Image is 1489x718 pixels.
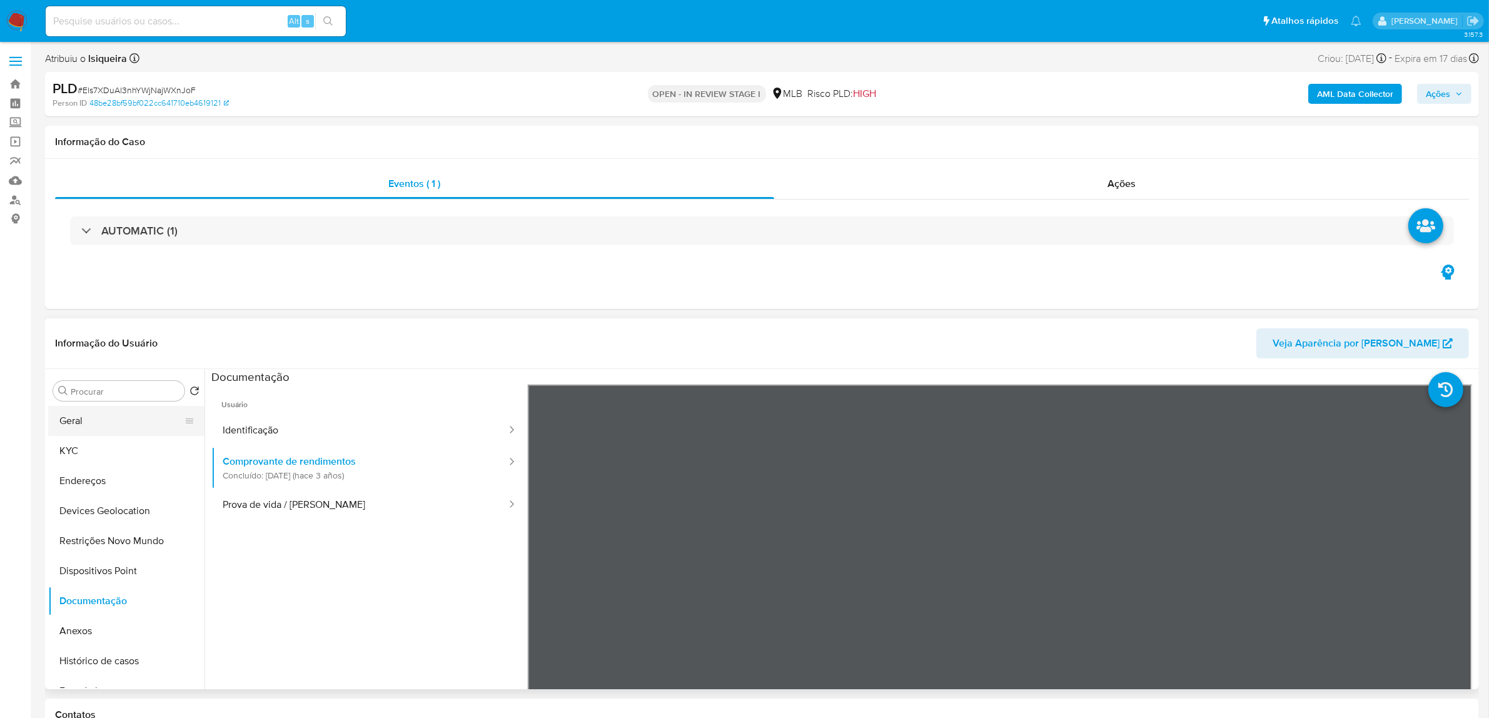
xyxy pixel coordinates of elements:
[1308,84,1402,104] button: AML Data Collector
[86,51,127,66] b: lsiqueira
[89,98,229,109] a: 48be28bf59bf022cc641710eb4619121
[648,85,766,103] p: OPEN - IN REVIEW STAGE I
[48,616,204,646] button: Anexos
[48,466,204,496] button: Endereços
[1271,14,1338,28] span: Atalhos rápidos
[78,84,196,96] span: # Els7XDuAl3nhYWjNajWXnJoF
[1273,328,1440,358] span: Veja Aparência por [PERSON_NAME]
[315,13,341,30] button: search-icon
[189,386,199,400] button: Retornar ao pedido padrão
[48,496,204,526] button: Devices Geolocation
[1391,15,1462,27] p: leticia.siqueira@mercadolivre.com
[289,15,299,27] span: Alt
[808,87,877,101] span: Risco PLD:
[58,386,68,396] button: Procurar
[48,406,194,436] button: Geral
[48,436,204,466] button: KYC
[46,13,346,29] input: Pesquise usuários ou casos...
[1426,84,1450,104] span: Ações
[1318,50,1386,67] div: Criou: [DATE]
[70,216,1454,245] div: AUTOMATIC (1)
[48,646,204,676] button: Histórico de casos
[53,78,78,98] b: PLD
[53,98,87,109] b: Person ID
[771,87,803,101] div: MLB
[48,676,204,706] button: Empréstimos
[1256,328,1469,358] button: Veja Aparência por [PERSON_NAME]
[1417,84,1471,104] button: Ações
[45,52,127,66] span: Atribuiu o
[48,586,204,616] button: Documentação
[101,224,178,238] h3: AUTOMATIC (1)
[1317,84,1393,104] b: AML Data Collector
[854,86,877,101] span: HIGH
[1351,16,1361,26] a: Notificações
[1389,50,1392,67] span: -
[55,337,158,350] h1: Informação do Usuário
[306,15,310,27] span: s
[71,386,179,397] input: Procurar
[48,526,204,556] button: Restrições Novo Mundo
[388,176,440,191] span: Eventos ( 1 )
[1466,14,1480,28] a: Sair
[48,556,204,586] button: Dispositivos Point
[1108,176,1136,191] span: Ações
[55,136,1469,148] h1: Informação do Caso
[1395,52,1467,66] span: Expira em 17 dias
